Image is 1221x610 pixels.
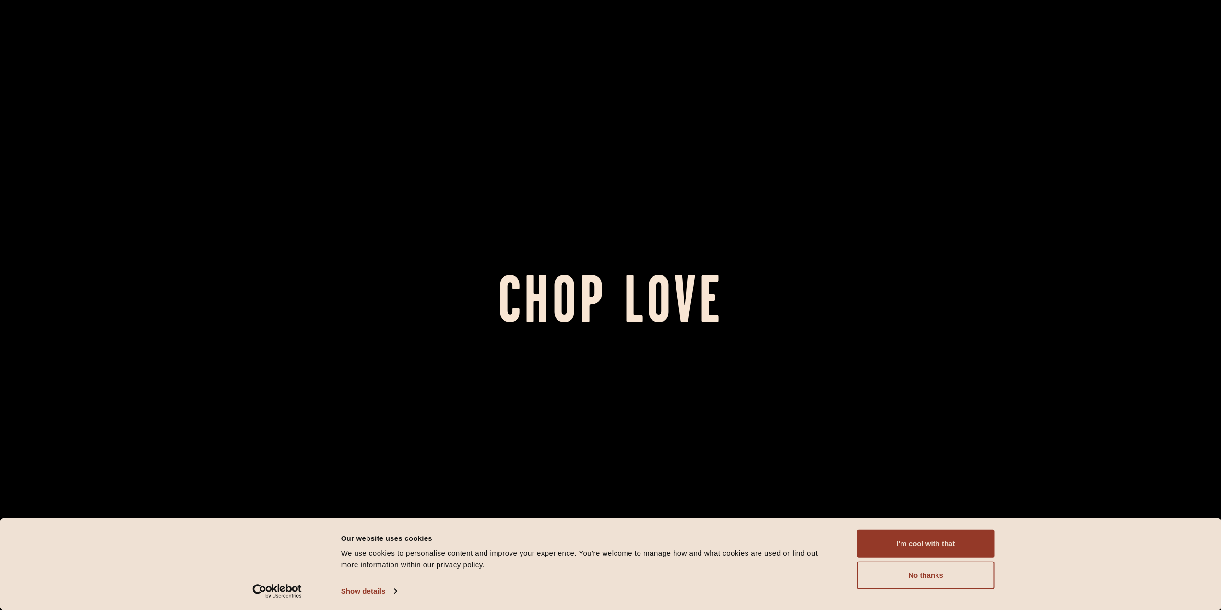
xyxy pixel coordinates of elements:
a: Usercentrics Cookiebot - opens in a new window [235,584,319,598]
div: Our website uses cookies [341,532,836,544]
div: We use cookies to personalise content and improve your experience. You're welcome to manage how a... [341,548,836,571]
button: No thanks [857,562,995,589]
a: Show details [341,584,397,598]
button: I'm cool with that [857,530,995,558]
